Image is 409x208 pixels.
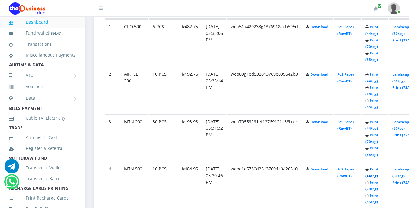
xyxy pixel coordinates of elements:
[365,167,378,178] a: Print (44/pg)
[337,167,354,178] a: PoS Paper (RawBT)
[9,68,76,83] a: VTU
[365,51,378,62] a: Print (85/pg)
[9,111,76,125] a: Cable TV, Electricity
[178,114,202,161] td: ₦193.98
[374,6,378,11] i: Renew/Upgrade Subscription
[310,25,328,29] a: Download
[365,146,378,157] a: Print (85/pg)
[5,179,18,189] a: Chat for support
[365,85,378,96] a: Print (70/pg)
[149,19,178,66] td: 6 PCS
[9,172,76,186] a: Transfer to Bank
[9,26,76,40] a: Fund wallet[384.47]
[227,19,302,66] td: web517429238g1376918aeb595d
[365,25,378,36] a: Print (44/pg)
[9,48,76,62] a: Miscellaneous Payments
[365,133,378,144] a: Print (70/pg)
[310,72,328,77] a: Download
[9,2,45,15] img: Logo
[9,130,76,144] a: Airtime -2- Cash
[365,120,378,131] a: Print (44/pg)
[310,120,328,124] a: Download
[202,67,226,114] td: [DATE] 05:33:14 PM
[9,37,76,51] a: Transactions
[9,161,76,175] a: Transfer to Wallet
[202,114,226,161] td: [DATE] 05:31:32 PM
[365,38,378,49] a: Print (70/pg)
[337,72,354,83] a: PoS Paper (RawBT)
[178,19,202,66] td: ₦482.75
[51,31,61,35] b: 384.47
[105,19,120,66] td: 1
[149,67,178,114] td: 10 PCS
[9,80,76,94] a: Vouchers
[365,180,378,191] a: Print (70/pg)
[105,67,120,114] td: 2
[9,91,76,106] a: Data
[388,2,400,14] img: User
[105,114,120,161] td: 3
[365,193,378,204] a: Print (85/pg)
[337,25,354,36] a: PoS Paper (RawBT)
[227,114,302,161] td: web70559291ef13769121138bae
[377,4,382,8] span: Renew/Upgrade Subscription
[120,67,148,114] td: AIRTEL 200
[9,191,76,205] a: Print Recharge Cards
[227,67,302,114] td: web89g1ed532013769e099642b3
[120,114,148,161] td: MTN 200
[49,31,62,35] small: [ ]
[9,15,76,29] a: Dashboard
[310,167,328,171] a: Download
[365,98,378,109] a: Print (85/pg)
[178,67,202,114] td: ₦192.76
[337,120,354,131] a: PoS Paper (RawBT)
[202,19,226,66] td: [DATE] 05:35:06 PM
[120,19,148,66] td: GLO 500
[5,163,19,173] a: Chat for support
[365,72,378,83] a: Print (44/pg)
[9,141,76,155] a: Register a Referral
[149,114,178,161] td: 30 PCS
